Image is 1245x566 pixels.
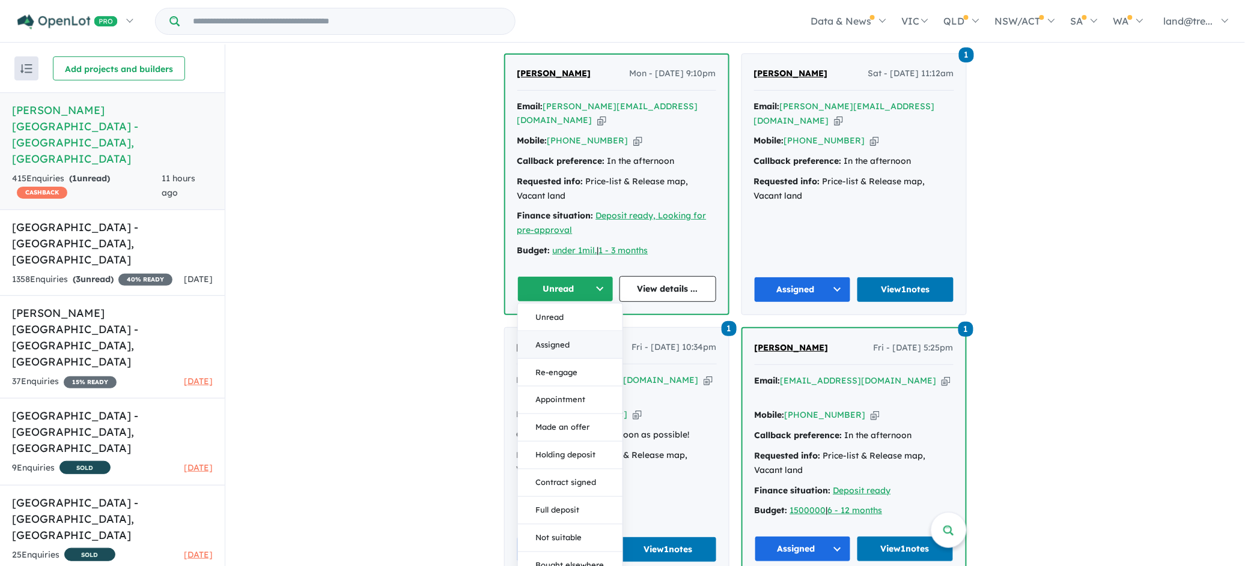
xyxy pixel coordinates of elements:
h5: [GEOGRAPHIC_DATA] - [GEOGRAPHIC_DATA] , [GEOGRAPHIC_DATA] [12,495,213,543]
span: [DATE] [184,376,213,387]
strong: Email: [754,101,780,112]
strong: Mobile: [517,409,547,420]
h5: [GEOGRAPHIC_DATA] - [GEOGRAPHIC_DATA] , [GEOGRAPHIC_DATA] [12,219,213,268]
span: [PERSON_NAME] [517,68,591,79]
button: Appointment [518,386,622,414]
u: under 1mil. [553,245,597,256]
strong: Callback preference: [755,430,842,441]
div: 9 Enquir ies [12,461,111,476]
button: Copy [834,115,843,127]
span: Fri - [DATE] 10:34pm [632,340,717,355]
span: [DATE] [184,549,213,560]
a: [PHONE_NUMBER] [784,135,865,146]
button: Assigned [517,537,614,562]
button: Holding deposit [518,441,622,469]
div: 415 Enquir ies [12,172,162,200]
span: Sat - [DATE] 11:12am [868,67,954,81]
a: [PERSON_NAME] [755,341,829,355]
a: [PERSON_NAME] [517,67,591,81]
u: 1 - 3 months [599,245,648,256]
div: 25 Enquir ies [12,548,115,563]
a: [PERSON_NAME] [754,67,828,81]
button: Assigned [518,331,622,358]
a: Deposit ready, Looking for pre-approval [517,210,707,235]
button: Copy [704,374,713,387]
h5: [PERSON_NAME][GEOGRAPHIC_DATA] - [GEOGRAPHIC_DATA] , [GEOGRAPHIC_DATA] [12,102,213,167]
button: Contract signed [518,469,622,496]
strong: Callback preference: [754,155,842,166]
strong: Email: [517,101,543,112]
strong: Finance situation: [517,210,594,221]
span: [PERSON_NAME] [755,342,829,353]
a: [PHONE_NUMBER] [547,135,629,146]
button: Copy [633,408,642,421]
a: [EMAIL_ADDRESS][DOMAIN_NAME] [543,375,699,385]
button: Copy [597,114,606,127]
h5: [GEOGRAPHIC_DATA] - [GEOGRAPHIC_DATA] , [GEOGRAPHIC_DATA] [12,408,213,456]
strong: ( unread) [73,274,114,285]
div: In the afternoon [517,154,716,169]
div: Price-list & Release map, Vacant land [754,175,954,203]
strong: Callback preference: [517,155,605,166]
button: Copy [633,134,642,147]
div: Price-list & Release map, Vacant land [517,175,716,203]
img: sort.svg [20,64,32,73]
span: 1 [958,322,973,337]
button: Unread [518,303,622,331]
span: [DATE] [184,274,213,285]
a: 1 [722,320,737,336]
a: [EMAIL_ADDRESS][DOMAIN_NAME] [781,375,937,386]
span: [PERSON_NAME] [754,68,828,79]
span: Fri - [DATE] 5:25pm [874,341,954,355]
strong: Mobile: [754,135,784,146]
button: Full deposit [518,496,622,524]
div: Price-list & Release map, Vacant land [755,449,954,478]
strong: Requested info: [517,176,583,187]
span: 11 hours ago [162,173,195,198]
a: Deposit ready [833,485,891,496]
a: View1notes [857,536,954,562]
span: 3 [76,274,81,285]
div: In the afternoon [754,154,954,169]
button: Re-engage [518,358,622,386]
a: [PERSON_NAME] [517,340,591,355]
strong: Requested info: [517,450,583,460]
strong: Callback preference: [517,429,604,440]
div: 37 Enquir ies [12,375,117,389]
button: Assigned [754,277,851,303]
a: View details ... [619,276,716,302]
a: 6 - 12 months [828,505,883,516]
button: Add projects and builders [53,56,185,80]
a: [PERSON_NAME][EMAIL_ADDRESS][DOMAIN_NAME] [517,101,698,126]
div: In the afternoon [755,429,954,443]
strong: Requested info: [754,176,820,187]
a: [PHONE_NUMBER] [547,409,628,420]
div: | [755,504,954,518]
button: Copy [942,375,951,387]
span: 1 [959,47,974,62]
strong: Mobile: [755,409,785,420]
a: 1 [959,46,974,62]
a: View1notes [619,537,717,562]
button: Copy [871,409,880,421]
span: [PERSON_NAME] [517,342,591,352]
a: 1 [958,321,973,337]
a: [PHONE_NUMBER] [785,409,866,420]
button: Copy [870,134,879,147]
span: SOLD [59,461,111,474]
strong: Requested info: [755,450,821,461]
button: Made an offer [518,414,622,441]
span: 1 [72,173,77,184]
a: 1500000 [790,505,826,516]
strong: Email: [755,375,781,386]
span: Mon - [DATE] 9:10pm [630,67,716,81]
div: Price-list & Release map, Vacant land [517,448,717,477]
strong: Budget: [517,245,550,256]
div: As soon as possible! [517,428,717,442]
button: Not suitable [518,524,622,552]
input: Try estate name, suburb, builder or developer [182,8,513,34]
